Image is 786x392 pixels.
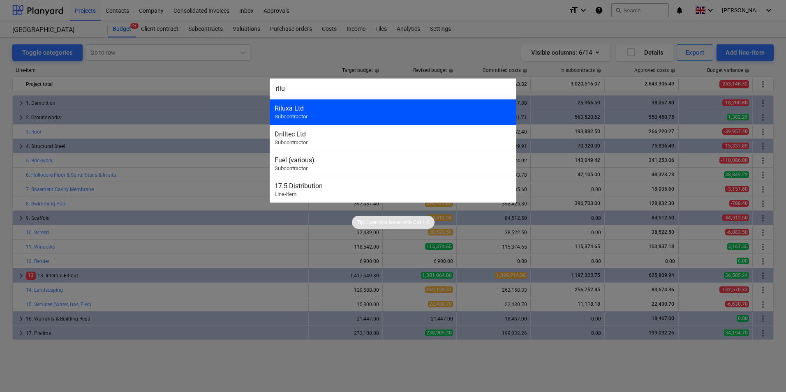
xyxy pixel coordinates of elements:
[275,156,511,164] div: Fuel (various)
[270,78,516,99] input: Search for projects, line-items, subcontracts, valuations, subcontractors...
[275,130,511,138] div: Drilltec Ltd
[357,219,365,226] p: Tip:
[413,219,430,226] p: Ctrl + K
[270,177,516,203] div: 17.5 DistributionLine-item
[275,165,307,171] span: Subcontractor
[270,125,516,151] div: Drilltec LtdSubcontractor
[745,353,786,392] iframe: Chat Widget
[366,219,412,226] p: Open this faster with
[275,139,307,145] span: Subcontractor
[275,182,511,190] div: 17.5 Distribution
[275,113,307,120] span: Subcontractor
[270,99,516,125] div: Riluxa LtdSubcontractor
[270,151,516,177] div: Fuel (various)Subcontractor
[275,104,511,112] div: Riluxa Ltd
[352,216,435,229] div: Tip:Open this faster withCtrl + K
[275,191,296,197] span: Line-item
